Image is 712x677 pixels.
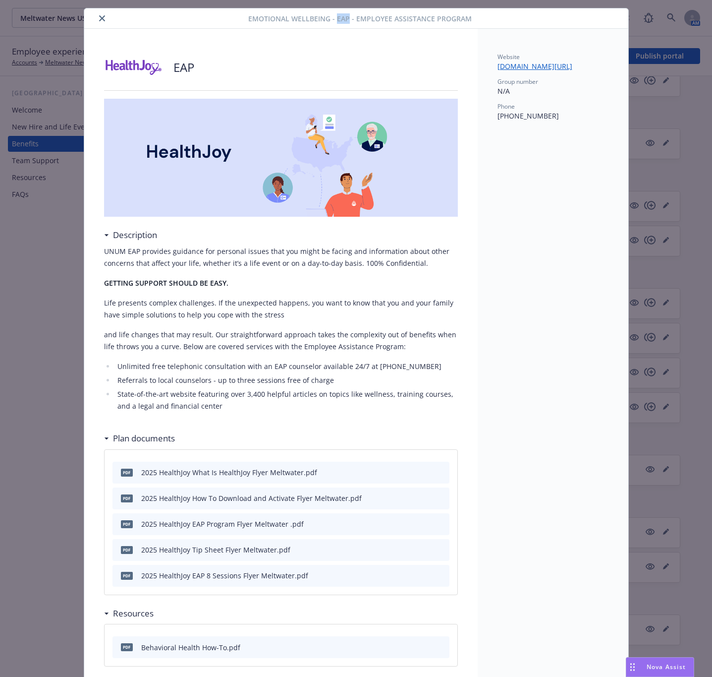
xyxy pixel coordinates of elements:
[173,59,194,76] p: EAP
[421,545,429,555] button: download file
[121,520,133,528] span: pdf
[141,545,290,555] div: 2025 HealthJoy Tip Sheet Flyer Meltwater.pdf
[121,572,133,579] span: pdf
[104,329,458,353] p: and life changes that may result. Our straightforward approach takes the complexity out of benefi...
[497,77,538,86] span: Group number
[141,519,304,529] div: 2025 HealthJoy EAP Program Flyer Meltwater .pdf
[113,607,154,620] h3: Resources
[497,102,515,111] span: Phone
[121,469,133,476] span: pdf
[141,493,362,503] div: 2025 HealthJoy How To Download and Activate Flyer Meltwater.pdf
[421,570,429,581] button: download file
[115,388,458,412] li: State-of-the-art website featuring over 3,400 helpful articles on topics like wellness, training ...
[497,111,608,121] p: [PHONE_NUMBER]
[104,229,157,242] div: Description
[437,493,445,503] button: preview file
[113,432,175,445] h3: Plan documents
[121,546,133,554] span: pdf
[437,519,445,529] button: preview file
[96,12,108,24] button: close
[437,545,445,555] button: preview file
[421,493,429,503] button: download file
[141,570,308,581] div: 2025 HealthJoy EAP 8 Sessions Flyer Meltwater.pdf
[421,467,429,478] button: download file
[626,658,639,677] div: Drag to move
[104,297,458,321] p: Life presents complex challenges. If the unexpected happens, you want to know that you and your f...
[115,374,458,386] li: Referrals to local counselors - up to three sessions free of charge
[104,278,228,288] strong: GETTING SUPPORT SHOULD BE EASY.
[647,663,686,671] span: Nova Assist
[104,99,458,217] img: banner
[121,494,133,502] span: pdf
[497,53,520,61] span: Website
[104,53,164,82] img: HealthJoy, LLC
[497,86,608,96] p: N/A
[248,13,472,24] span: Emotional Wellbeing - EAP - Employee Assistance Program
[421,519,429,529] button: download file
[121,643,133,651] span: pdf
[141,642,240,653] div: Behavioral Health How-To.pdf
[437,642,445,653] button: preview file
[421,642,429,653] button: download file
[104,246,458,269] p: UNUM EAP provides guidance for personal issues that you might be facing and information about oth...
[437,467,445,478] button: preview file
[141,467,317,478] div: 2025 HealthJoy What Is HealthJoy Flyer Meltwater.pdf
[113,229,157,242] h3: Description
[626,657,694,677] button: Nova Assist
[115,361,458,372] li: Unlimited free telephonic consultation with an EAP counselor available 24/7 at [PHONE_NUMBER]
[104,607,154,620] div: Resources
[497,62,580,71] a: [DOMAIN_NAME][URL]
[104,432,175,445] div: Plan documents
[437,570,445,581] button: preview file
